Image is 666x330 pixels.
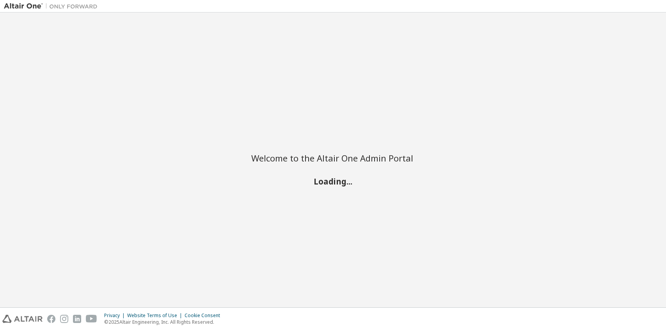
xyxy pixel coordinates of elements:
[73,315,81,323] img: linkedin.svg
[251,153,415,163] h2: Welcome to the Altair One Admin Portal
[251,176,415,186] h2: Loading...
[60,315,68,323] img: instagram.svg
[104,319,225,325] p: © 2025 Altair Engineering, Inc. All Rights Reserved.
[86,315,97,323] img: youtube.svg
[4,2,101,10] img: Altair One
[127,312,185,319] div: Website Terms of Use
[2,315,43,323] img: altair_logo.svg
[47,315,55,323] img: facebook.svg
[185,312,225,319] div: Cookie Consent
[104,312,127,319] div: Privacy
